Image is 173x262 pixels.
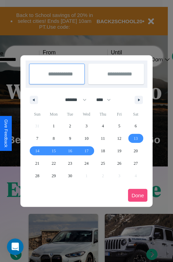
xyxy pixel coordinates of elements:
[3,119,8,147] div: Give Feedback
[101,132,105,145] span: 11
[117,132,121,145] span: 12
[102,120,104,132] span: 4
[84,132,89,145] span: 10
[52,145,56,157] span: 15
[111,120,127,132] button: 5
[45,120,62,132] button: 1
[111,109,127,120] span: Fri
[62,120,78,132] button: 2
[117,145,121,157] span: 19
[95,132,111,145] button: 11
[68,170,72,182] span: 30
[53,132,55,145] span: 8
[35,157,39,170] span: 21
[45,157,62,170] button: 22
[95,145,111,157] button: 18
[69,120,71,132] span: 2
[117,157,121,170] span: 26
[7,238,24,255] iframe: Intercom live chat
[84,157,89,170] span: 24
[134,132,138,145] span: 13
[45,170,62,182] button: 29
[118,120,120,132] span: 5
[101,157,105,170] span: 25
[62,170,78,182] button: 30
[134,157,138,170] span: 27
[35,170,39,182] span: 28
[135,120,137,132] span: 6
[111,145,127,157] button: 19
[29,109,45,120] span: Sun
[62,132,78,145] button: 9
[95,120,111,132] button: 4
[128,120,144,132] button: 6
[52,170,56,182] span: 29
[111,132,127,145] button: 12
[128,145,144,157] button: 20
[62,157,78,170] button: 23
[69,132,71,145] span: 9
[35,145,39,157] span: 14
[85,120,88,132] span: 3
[101,145,105,157] span: 18
[29,145,45,157] button: 14
[68,145,72,157] span: 16
[95,109,111,120] span: Thu
[62,145,78,157] button: 16
[78,145,94,157] button: 17
[36,132,38,145] span: 7
[128,132,144,145] button: 13
[29,132,45,145] button: 7
[128,157,144,170] button: 27
[29,157,45,170] button: 21
[68,157,72,170] span: 23
[78,132,94,145] button: 10
[84,145,89,157] span: 17
[111,157,127,170] button: 26
[45,109,62,120] span: Mon
[95,157,111,170] button: 25
[128,189,147,202] button: Done
[78,120,94,132] button: 3
[29,170,45,182] button: 28
[52,157,56,170] span: 22
[53,120,55,132] span: 1
[45,145,62,157] button: 15
[62,109,78,120] span: Tue
[78,109,94,120] span: Wed
[134,145,138,157] span: 20
[128,109,144,120] span: Sat
[45,132,62,145] button: 8
[78,157,94,170] button: 24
